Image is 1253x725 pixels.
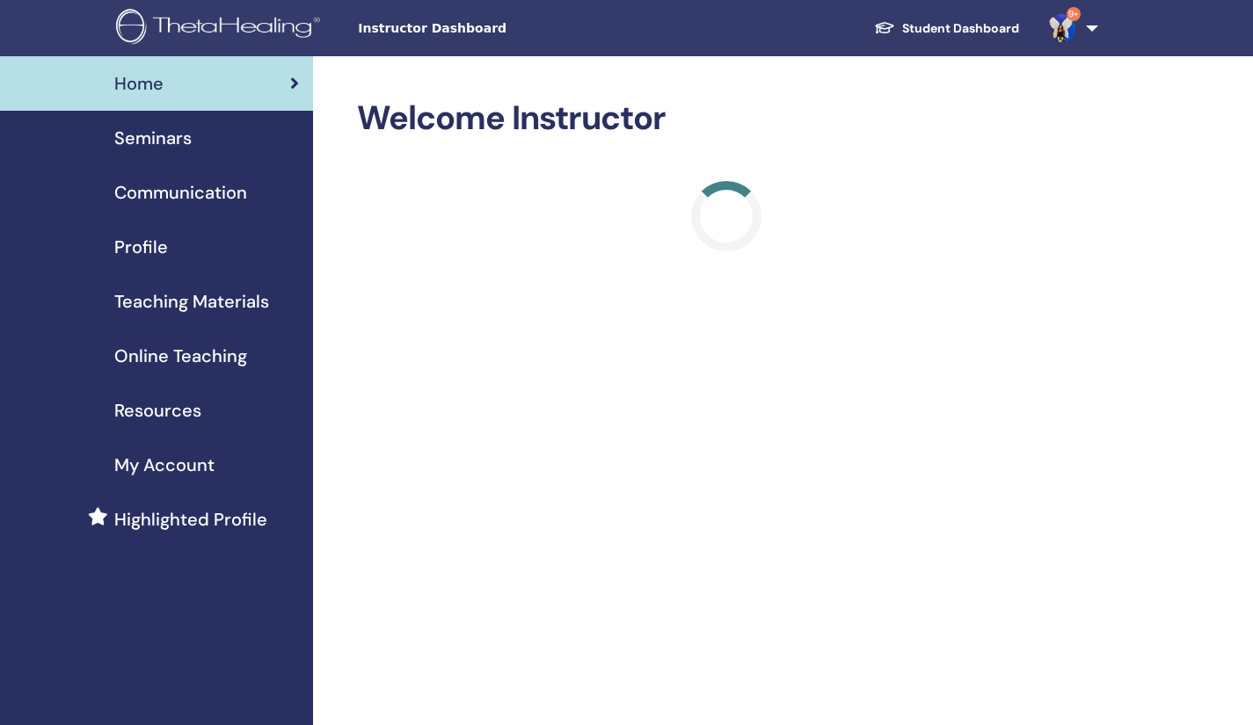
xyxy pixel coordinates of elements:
[874,20,895,35] img: graduation-cap-white.svg
[114,397,201,424] span: Resources
[1067,7,1081,21] span: 9+
[114,288,269,315] span: Teaching Materials
[114,179,247,206] span: Communication
[114,125,192,151] span: Seminars
[114,343,247,369] span: Online Teaching
[357,98,1095,139] h2: Welcome Instructor
[1047,14,1075,42] img: default.jpg
[116,9,326,48] img: logo.png
[114,452,215,478] span: My Account
[114,234,168,260] span: Profile
[358,19,622,38] span: Instructor Dashboard
[860,12,1033,45] a: Student Dashboard
[114,70,164,97] span: Home
[114,506,267,533] span: Highlighted Profile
